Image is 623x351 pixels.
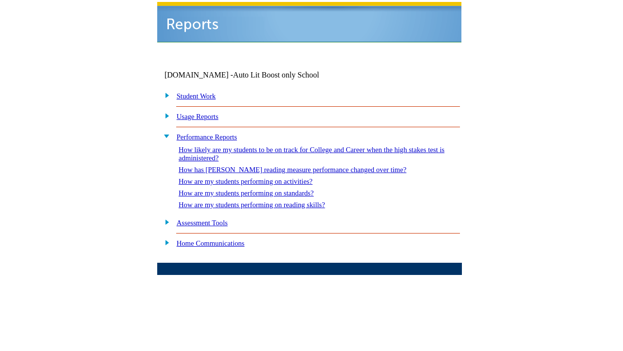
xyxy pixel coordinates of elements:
[157,2,461,42] img: header
[179,201,325,209] a: How are my students performing on reading skills?
[177,92,216,100] a: Student Work
[165,71,344,79] td: [DOMAIN_NAME] -
[160,111,170,120] img: plus.gif
[160,238,170,247] img: plus.gif
[179,146,444,162] a: How likely are my students to be on track for College and Career when the high stakes test is adm...
[179,166,406,174] a: How has [PERSON_NAME] reading measure performance changed over time?
[160,91,170,99] img: plus.gif
[233,71,319,79] nobr: Auto Lit Boost only School
[177,219,228,227] a: Assessment Tools
[177,133,237,141] a: Performance Reports
[179,177,312,185] a: How are my students performing on activities?
[177,113,219,120] a: Usage Reports
[177,239,245,247] a: Home Communications
[160,217,170,226] img: plus.gif
[160,132,170,140] img: minus.gif
[179,189,314,197] a: How are my students performing on standards?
